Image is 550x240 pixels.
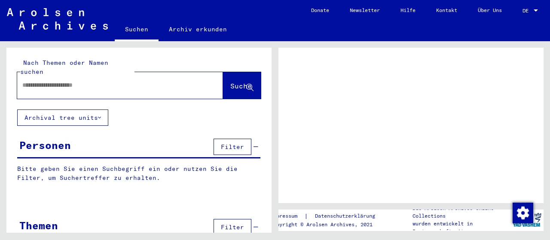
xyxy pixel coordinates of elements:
img: yv_logo.png [511,209,543,231]
div: Personen [19,137,71,153]
span: Filter [221,223,244,231]
div: Themen [19,218,58,233]
div: Zustimmung ändern [512,202,533,223]
img: Zustimmung ändern [513,203,533,223]
p: Die Arolsen Archives Online-Collections [412,204,510,220]
a: Datenschutzerklärung [308,212,385,221]
a: Suchen [115,19,159,41]
mat-label: Nach Themen oder Namen suchen [20,59,108,76]
button: Suche [223,72,261,99]
a: Impressum [270,212,304,221]
p: Bitte geben Sie einen Suchbegriff ein oder nutzen Sie die Filter, um Suchertreffer zu erhalten. [17,164,260,182]
button: Filter [214,219,251,235]
span: Suche [230,82,252,90]
span: DE [522,8,532,14]
button: Filter [214,139,251,155]
button: Archival tree units [17,109,108,126]
span: Filter [221,143,244,151]
a: Archiv erkunden [159,19,237,39]
p: wurden entwickelt in Partnerschaft mit [412,220,510,235]
div: | [270,212,385,221]
p: Copyright © Arolsen Archives, 2021 [270,221,385,228]
img: Arolsen_neg.svg [7,8,108,30]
